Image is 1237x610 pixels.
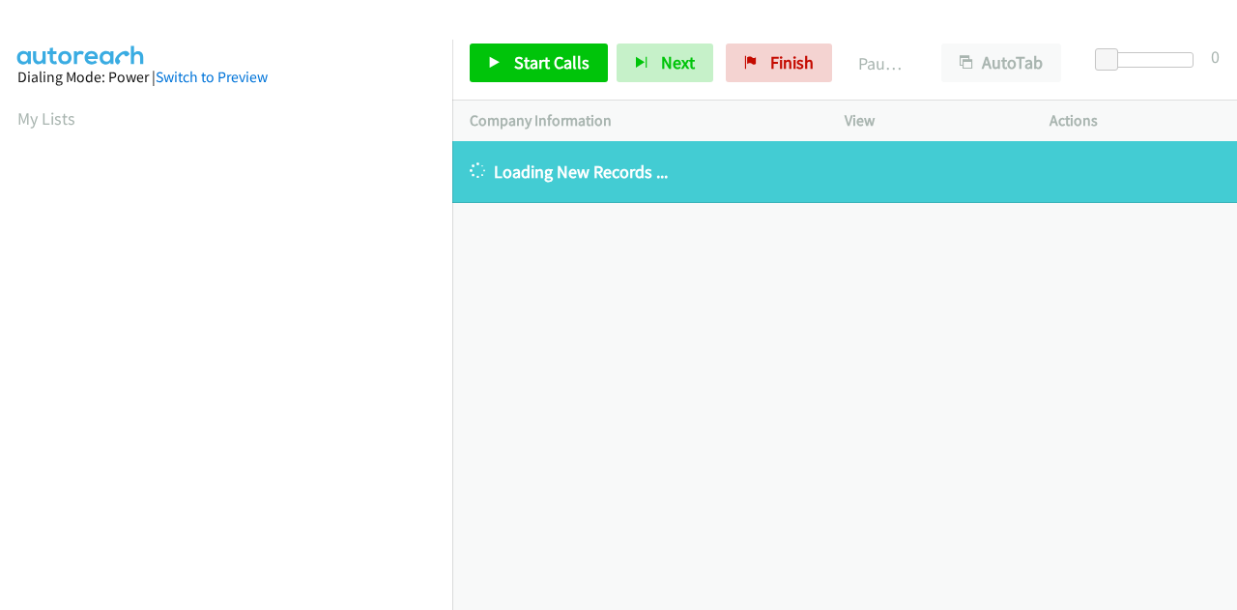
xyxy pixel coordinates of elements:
[661,51,695,73] span: Next
[941,44,1061,82] button: AutoTab
[858,50,906,76] p: Paused
[617,44,713,82] button: Next
[470,109,810,132] p: Company Information
[1050,109,1220,132] p: Actions
[1211,44,1220,70] div: 0
[17,66,435,89] div: Dialing Mode: Power |
[17,107,75,130] a: My Lists
[156,68,268,86] a: Switch to Preview
[1105,52,1194,68] div: Delay between calls (in seconds)
[470,159,1220,185] p: Loading New Records ...
[514,51,590,73] span: Start Calls
[470,44,608,82] a: Start Calls
[845,109,1015,132] p: View
[726,44,832,82] a: Finish
[770,51,814,73] span: Finish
